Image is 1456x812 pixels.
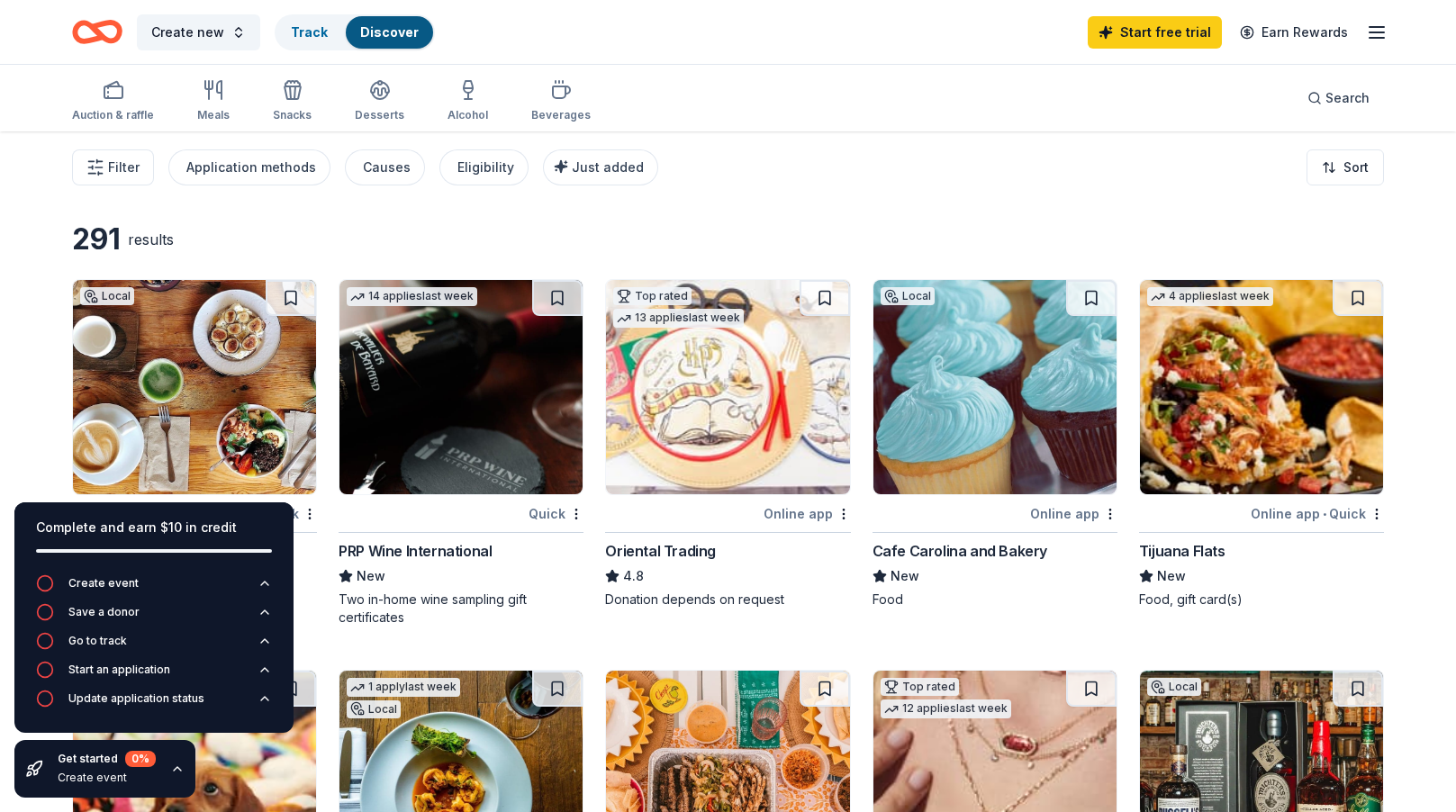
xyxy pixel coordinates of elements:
[345,149,425,185] button: Causes
[873,540,1047,562] div: Cafe Carolina and Bakery
[1307,149,1384,185] button: Sort
[347,287,477,306] div: 14 applies last week
[36,661,272,690] button: Start an application
[339,280,583,494] img: Image for PRP Wine International
[273,72,312,131] button: Snacks
[613,309,744,328] div: 13 applies last week
[58,771,156,785] div: Create event
[347,678,460,697] div: 1 apply last week
[291,24,328,40] a: Track
[72,108,154,122] div: Auction & raffle
[80,287,134,305] div: Local
[605,591,850,609] div: Donation depends on request
[572,159,644,175] span: Just added
[72,149,154,185] button: Filter
[36,632,272,661] button: Go to track
[529,502,583,525] div: Quick
[357,565,385,587] span: New
[1323,507,1326,521] span: •
[1293,80,1384,116] button: Search
[881,699,1011,718] div: 12 applies last week
[1147,678,1201,696] div: Local
[36,517,272,538] div: Complete and earn $10 in credit
[68,663,170,677] div: Start an application
[873,279,1117,609] a: Image for Cafe Carolina and BakeryLocalOnline appCafe Carolina and BakeryNewFood
[137,14,260,50] button: Create new
[605,540,716,562] div: Oriental Trading
[606,280,849,494] img: Image for Oriental Trading
[531,72,591,131] button: Beverages
[68,691,204,706] div: Update application status
[347,700,401,718] div: Local
[72,11,122,53] a: Home
[273,108,312,122] div: Snacks
[68,634,127,648] div: Go to track
[363,157,411,178] div: Causes
[73,280,316,494] img: Image for Sola Coffee Cafe
[36,574,272,603] button: Create event
[197,72,230,131] button: Meals
[1325,87,1370,109] span: Search
[1343,157,1369,178] span: Sort
[68,576,139,591] div: Create event
[1251,502,1384,525] div: Online app Quick
[275,14,435,50] button: TrackDiscover
[448,108,488,122] div: Alcohol
[108,157,140,178] span: Filter
[605,279,850,609] a: Image for Oriental TradingTop rated13 applieslast weekOnline appOriental Trading4.8Donation depen...
[439,149,529,185] button: Eligibility
[339,279,583,627] a: Image for PRP Wine International14 applieslast weekQuickPRP Wine InternationalNewTwo in-home wine...
[72,221,121,257] div: 291
[72,72,154,131] button: Auction & raffle
[36,690,272,718] button: Update application status
[1139,591,1384,609] div: Food, gift card(s)
[360,24,419,40] a: Discover
[873,280,1117,494] img: Image for Cafe Carolina and Bakery
[339,591,583,627] div: Two in-home wine sampling gift certificates
[623,565,644,587] span: 4.8
[197,108,230,122] div: Meals
[873,591,1117,609] div: Food
[764,502,851,525] div: Online app
[186,157,316,178] div: Application methods
[1088,16,1222,49] a: Start free trial
[881,678,959,696] div: Top rated
[1157,565,1186,587] span: New
[128,229,174,250] div: results
[36,603,272,632] button: Save a donor
[543,149,658,185] button: Just added
[1147,287,1273,306] div: 4 applies last week
[1139,540,1225,562] div: Tijuana Flats
[58,751,156,767] div: Get started
[457,157,514,178] div: Eligibility
[881,287,935,305] div: Local
[355,72,404,131] button: Desserts
[339,540,492,562] div: PRP Wine International
[1229,16,1359,49] a: Earn Rewards
[151,22,224,43] span: Create new
[1139,279,1384,609] a: Image for Tijuana Flats4 applieslast weekOnline app•QuickTijuana FlatsNewFood, gift card(s)
[125,751,156,767] div: 0 %
[531,108,591,122] div: Beverages
[68,605,140,619] div: Save a donor
[72,279,317,609] a: Image for Sola Coffee CafeLocalOnline app•QuickSola Coffee CafeNewFood, gift card(s), merchandise
[448,72,488,131] button: Alcohol
[613,287,692,305] div: Top rated
[1140,280,1383,494] img: Image for Tijuana Flats
[168,149,330,185] button: Application methods
[891,565,919,587] span: New
[1030,502,1117,525] div: Online app
[355,108,404,122] div: Desserts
